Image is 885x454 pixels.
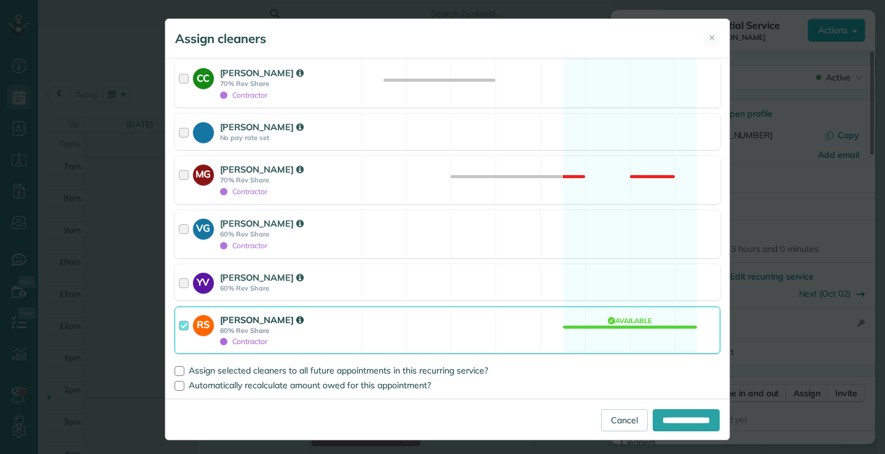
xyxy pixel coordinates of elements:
span: Automatically recalculate amount owed for this appointment? [189,380,431,391]
span: Contractor [220,337,268,346]
strong: RS [193,315,214,332]
strong: [PERSON_NAME] [220,121,304,133]
strong: CC [193,68,214,85]
span: Assign selected cleaners to all future appointments in this recurring service? [189,365,488,376]
span: Contractor [220,187,268,196]
strong: [PERSON_NAME] [220,217,304,229]
span: Contractor [220,241,268,250]
strong: 60% Rev Share [220,326,358,335]
strong: YV [193,273,214,290]
strong: 70% Rev Share [220,176,358,184]
strong: No pay rate set [220,133,358,142]
strong: MG [193,165,214,182]
strong: VG [193,219,214,236]
strong: 60% Rev Share [220,284,358,292]
strong: [PERSON_NAME] [220,314,304,326]
a: Cancel [601,409,648,431]
strong: 70% Rev Share [220,79,358,88]
span: Contractor [220,90,268,100]
strong: [PERSON_NAME] [220,272,304,283]
strong: 60% Rev Share [220,230,358,238]
span: ✕ [709,32,715,44]
h5: Assign cleaners [175,30,266,47]
strong: [PERSON_NAME] [220,163,304,175]
strong: [PERSON_NAME] [220,67,304,79]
